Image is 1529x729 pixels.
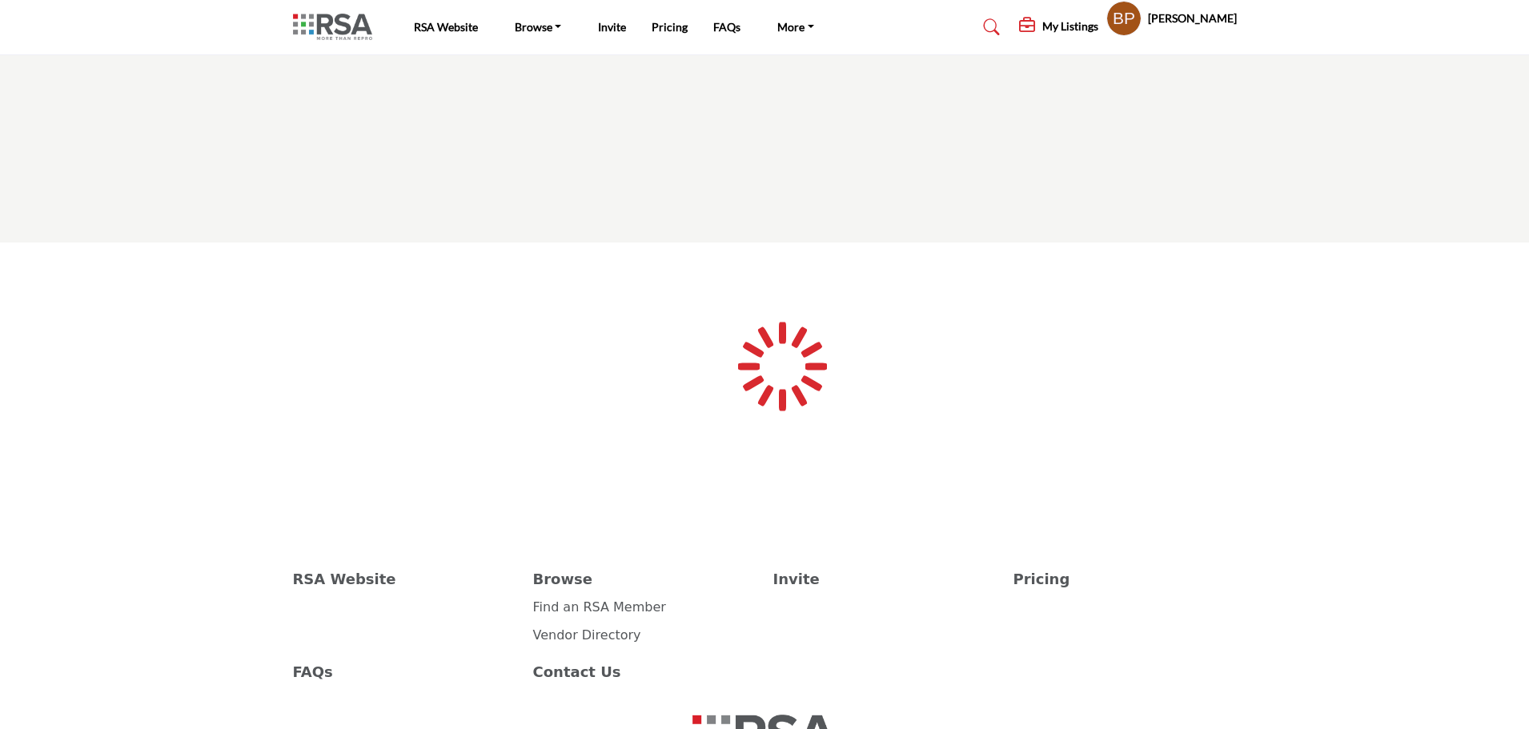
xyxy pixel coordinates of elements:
[504,16,573,38] a: Browse
[414,20,478,34] a: RSA Website
[293,14,380,40] img: Site Logo
[533,568,756,590] a: Browse
[293,661,516,683] a: FAQs
[713,20,740,34] a: FAQs
[766,16,825,38] a: More
[652,20,688,34] a: Pricing
[1042,19,1098,34] h5: My Listings
[598,20,626,34] a: Invite
[533,661,756,683] a: Contact Us
[1106,1,1142,36] button: Show hide supplier dropdown
[533,627,641,643] a: Vendor Directory
[1148,10,1237,26] h5: [PERSON_NAME]
[293,568,516,590] a: RSA Website
[1013,568,1237,590] a: Pricing
[968,14,1010,40] a: Search
[773,568,997,590] a: Invite
[533,599,666,615] a: Find an RSA Member
[1019,18,1098,37] div: My Listings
